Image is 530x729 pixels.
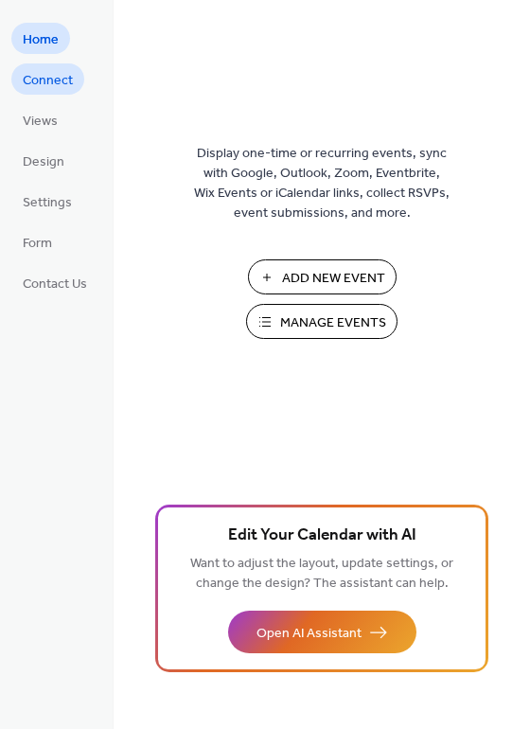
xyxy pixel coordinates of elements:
span: Home [23,30,59,50]
a: Views [11,104,69,135]
span: Connect [23,71,73,91]
button: Open AI Assistant [228,611,416,653]
a: Connect [11,63,84,95]
span: Edit Your Calendar with AI [228,523,416,549]
span: Settings [23,193,72,213]
span: Form [23,234,52,254]
span: Want to adjust the layout, update settings, or change the design? The assistant can help. [190,551,453,596]
span: Open AI Assistant [256,624,362,644]
button: Add New Event [248,259,397,294]
a: Contact Us [11,267,98,298]
span: Contact Us [23,275,87,294]
button: Manage Events [246,304,397,339]
span: Add New Event [282,269,385,289]
span: Design [23,152,64,172]
a: Form [11,226,63,258]
a: Settings [11,186,83,217]
a: Home [11,23,70,54]
a: Design [11,145,76,176]
span: Display one-time or recurring events, sync with Google, Outlook, Zoom, Eventbrite, Wix Events or ... [194,144,450,223]
span: Views [23,112,58,132]
span: Manage Events [280,313,386,333]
